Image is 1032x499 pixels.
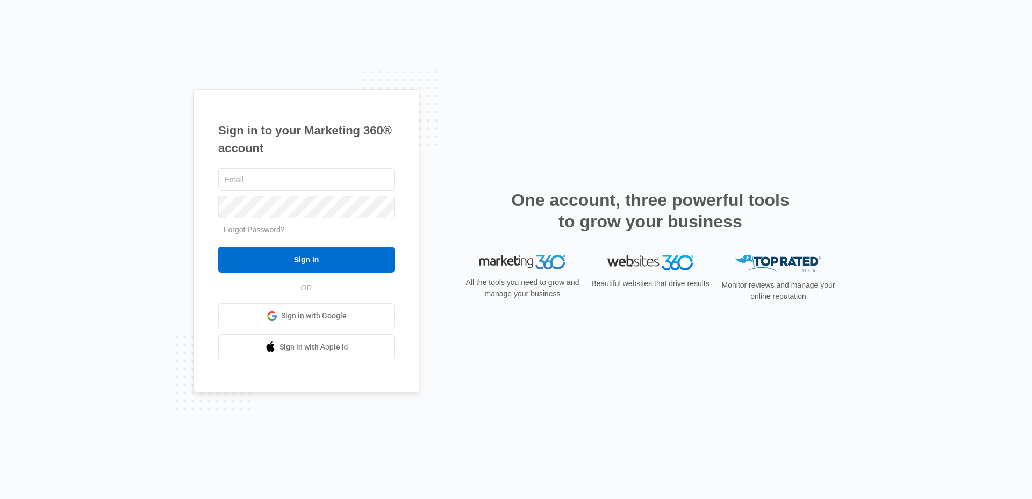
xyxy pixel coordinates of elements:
[590,278,711,289] p: Beautiful websites that drive results
[462,277,583,300] p: All the tools you need to grow and manage your business
[735,255,821,273] img: Top Rated Local
[218,247,395,273] input: Sign In
[281,310,347,322] span: Sign in with Google
[218,122,395,157] h1: Sign in to your Marketing 360® account
[224,225,285,234] a: Forgot Password?
[218,168,395,191] input: Email
[718,280,838,302] p: Monitor reviews and manage your online reputation
[279,341,348,353] span: Sign in with Apple Id
[293,282,320,294] span: OR
[508,189,793,232] h2: One account, three powerful tools to grow your business
[607,255,693,270] img: Websites 360
[479,255,565,270] img: Marketing 360
[218,334,395,360] a: Sign in with Apple Id
[218,303,395,329] a: Sign in with Google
